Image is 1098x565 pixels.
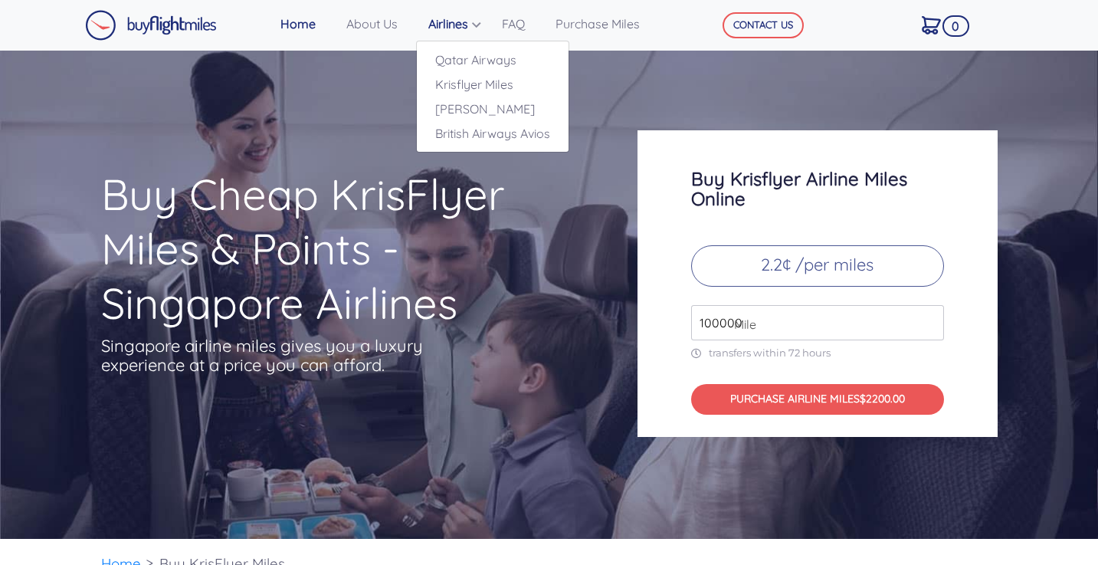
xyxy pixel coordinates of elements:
a: FAQ [496,8,549,39]
span: Mile [726,315,756,333]
button: CONTACT US [723,12,804,38]
a: Qatar Airways [417,48,569,72]
a: Airlines [422,8,496,39]
p: 2.2¢ /per miles [691,245,944,287]
img: Cart [922,16,941,34]
a: Home [274,8,340,39]
a: Krisflyer Miles [417,72,569,97]
span: $2200.00 [860,392,905,406]
button: PURCHASE AIRLINE MILES$2200.00 [691,384,944,416]
a: About Us [340,8,422,39]
a: 0 [916,8,962,41]
img: Buy Flight Miles Logo [85,10,217,41]
span: 0 [942,15,970,37]
div: Airlines [416,41,569,153]
a: Purchase Miles [549,8,664,39]
p: transfers within 72 hours [691,347,944,360]
h1: Buy Cheap KrisFlyer Miles & Points - Singapore Airlines [101,167,578,330]
a: British Airways Avios [417,121,569,146]
p: Singapore airline miles gives you a luxury experience at a price you can afford. [101,337,446,375]
a: [PERSON_NAME] [417,97,569,121]
h3: Buy Krisflyer Airline Miles Online [691,169,944,209]
a: Buy Flight Miles Logo [85,6,217,44]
